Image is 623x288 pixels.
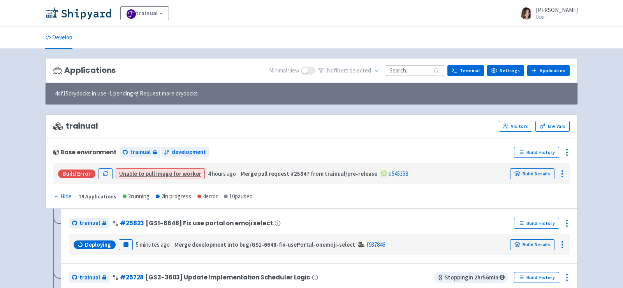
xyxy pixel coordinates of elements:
[119,170,201,177] a: Unable to pull image for worker
[120,147,160,157] a: trainual
[53,122,98,131] span: trainual
[146,220,273,226] span: [GS1-6648] Fix use portal on emoji select
[536,6,578,14] span: [PERSON_NAME]
[350,67,371,74] span: selected
[224,192,253,201] div: 10 paused
[53,66,116,75] h3: Applications
[85,241,111,249] span: Deploying
[527,65,570,76] a: Application
[241,170,377,177] strong: Merge pull request #25847 from trainual/pre-release
[536,14,578,19] small: User
[79,192,116,201] div: 19 Applications
[487,65,524,76] a: Settings
[510,168,554,179] a: Build Details
[123,192,150,201] div: 3 running
[327,66,371,75] span: No filter s
[172,148,206,157] span: development
[514,147,559,158] a: Build History
[53,192,72,201] button: Hide
[366,241,385,248] a: f937846
[434,272,508,283] span: Stopping in 2 hr 56 min
[386,65,444,76] input: Search...
[516,7,578,19] a: [PERSON_NAME] User
[69,218,109,228] a: trainual
[136,241,170,248] time: 5 minutes ago
[514,218,559,229] a: Build History
[130,148,151,157] span: trainual
[208,170,236,177] time: 4 hours ago
[119,239,133,250] button: Pause
[45,27,72,49] a: Develop
[535,121,570,132] a: Env Vars
[140,90,198,97] u: Request more drydocks
[69,272,109,283] a: trainual
[197,192,218,201] div: 4 error
[120,6,169,20] a: trainual
[156,192,191,201] div: 2 in progress
[79,219,100,228] span: trainual
[58,170,95,178] div: Build Error
[174,241,355,248] strong: Merge development into bug/GS1-6648-fix-usePortal-onemoji-select
[53,149,116,155] div: Base environment
[45,7,111,19] img: Shipyard logo
[79,273,100,282] span: trainual
[145,274,310,281] span: [GS3-3603] Update Implementation Scheduler Logic
[120,273,144,281] a: #25728
[161,147,209,157] a: development
[269,66,299,75] span: Minimal view
[499,121,532,132] a: Visitors
[55,89,198,98] span: 4 of 15 drydocks in use - 1 pending
[447,65,484,76] a: Terminal
[510,239,554,250] a: Build Details
[514,272,559,283] a: Build History
[120,219,144,227] a: #25823
[389,170,408,177] a: b545358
